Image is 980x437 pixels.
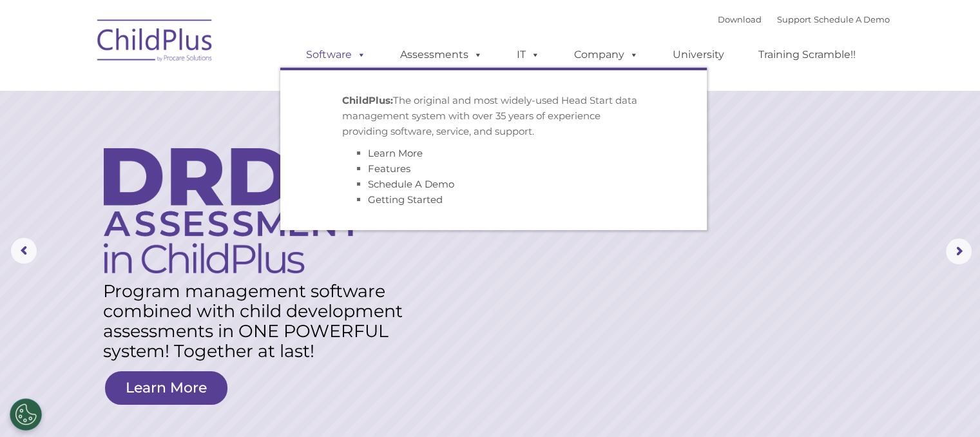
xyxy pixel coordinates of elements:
a: IT [504,42,553,68]
a: Learn More [368,147,423,159]
rs-layer: Program management software combined with child development assessments in ONE POWERFUL system! T... [103,281,417,361]
font: | [718,14,890,24]
a: Schedule A Demo [814,14,890,24]
a: Download [718,14,762,24]
a: Support [777,14,811,24]
strong: ChildPlus: [342,94,393,106]
span: Last name [179,85,218,95]
button: Cookies Settings [10,398,42,431]
a: Schedule A Demo [368,178,454,190]
a: Features [368,162,410,175]
img: DRDP Assessment in ChildPlus [104,148,361,273]
a: Learn More [105,371,227,405]
a: Software [293,42,379,68]
img: ChildPlus by Procare Solutions [91,10,220,75]
a: Getting Started [368,193,443,206]
a: University [660,42,737,68]
a: Training Scramble!! [745,42,869,68]
a: Assessments [387,42,495,68]
a: Company [561,42,651,68]
span: Phone number [179,138,234,148]
p: The original and most widely-used Head Start data management system with over 35 years of experie... [342,93,645,139]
